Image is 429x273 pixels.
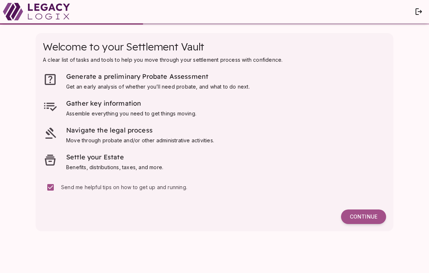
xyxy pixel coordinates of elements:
[66,72,208,81] span: Generate a preliminary Probate Assessment
[43,57,282,63] span: A clear list of tasks and tools to help you move through your settlement process with confidence.
[350,213,377,220] span: Continue
[66,153,124,161] span: Settle your Estate
[43,40,204,53] span: Welcome to your Settlement Vault
[61,184,187,190] span: Send me helpful tips on how to get up and running.
[66,110,196,117] span: Assemble everything you need to get things moving.
[66,137,214,143] span: Move through probate and/or other administrative activities.
[66,126,153,134] span: Navigate the legal process
[341,209,386,224] button: Continue
[66,83,250,90] span: Get an early analysis of whether you’ll need probate, and what to do next.
[66,164,163,170] span: Benefits, distributions, taxes, and more.
[66,99,141,107] span: Gather key information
